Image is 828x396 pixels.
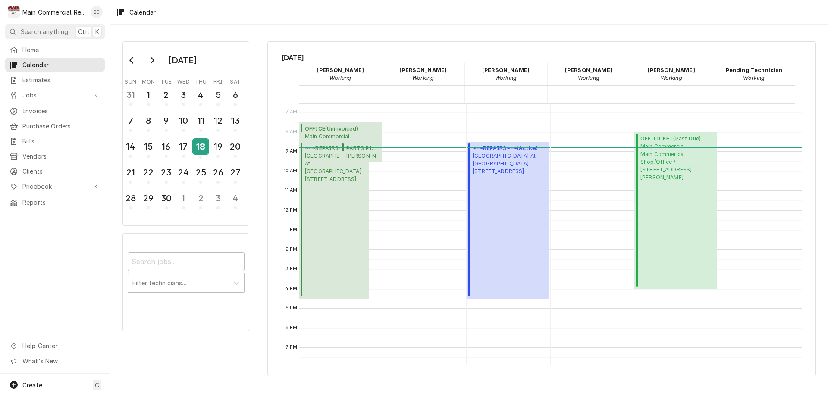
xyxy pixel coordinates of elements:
a: Go to Jobs [5,88,105,102]
div: 25 [194,166,207,179]
div: Dylan Crawford - Working [464,63,547,85]
span: Reports [22,198,100,207]
div: 11 [194,114,207,127]
span: 12 PM [282,207,300,214]
div: 3 [177,88,190,101]
span: 5 PM [283,305,300,312]
div: [Service] OFF TICKET Main Commercial Main Commercial - Shop/Office / 16705 Scheer Blvd, Hudson, F... [634,132,717,289]
a: Invoices [5,104,105,118]
div: 5 [211,88,225,101]
span: 3 PM [283,265,300,272]
div: M [8,6,20,18]
div: ***REPAIRS***(Active)[GEOGRAPHIC_DATA] At [GEOGRAPHIC_DATA][STREET_ADDRESS] [467,142,549,299]
a: Bills [5,134,105,148]
div: PARTS PICK UP(Uninvoiced)[PERSON_NAME] - Supply house[STREET_ADDRESS][PERSON_NAME] [340,142,382,162]
div: OFF TICKET(Past Due)Main CommercialMain Commercial - Shop/Office / [STREET_ADDRESS][PERSON_NAME] [634,132,717,289]
span: What's New [22,356,100,365]
div: OFFICE(Uninvoiced)Main CommercialMain Commercial - Shop/Office / [STREET_ADDRESS][PERSON_NAME] [299,122,382,142]
span: K [95,27,99,36]
button: Go to next month [143,53,160,67]
div: 12 [211,114,225,127]
span: Help Center [22,341,100,350]
div: 1 [141,88,155,101]
div: Caleb Gorton - Working [299,63,382,85]
a: Home [5,43,105,57]
th: Thursday [192,75,210,86]
span: [PERSON_NAME] - Supply house [STREET_ADDRESS][PERSON_NAME] [346,152,379,159]
div: 4 [229,192,242,205]
div: 20 [229,140,242,153]
div: [Service] PARTS PICK UP Johnstone - Supply house 6041-9 Siesta Lane, New Port Richey, FL 34668-57... [340,142,382,162]
span: 8 PM [283,364,300,371]
span: C [95,380,99,390]
span: 10 AM [282,168,300,175]
span: Home [22,45,100,54]
div: 22 [141,166,155,179]
div: 6 [229,88,242,101]
a: Clients [5,164,105,178]
span: OFF TICKET ( Past Due ) [640,135,715,143]
em: Working [412,75,434,81]
strong: [PERSON_NAME] [399,67,447,73]
span: Main Commercial Main Commercial - Shop/Office / [STREET_ADDRESS][PERSON_NAME] [305,133,379,140]
span: [GEOGRAPHIC_DATA] At [GEOGRAPHIC_DATA] [STREET_ADDRESS] [305,152,367,183]
span: Pricebook [22,182,88,191]
em: Working [743,75,765,81]
div: 26 [211,166,225,179]
div: 18 [193,139,208,154]
span: Create [22,381,42,389]
div: 4 [194,88,207,101]
button: Search anythingCtrlK [5,24,105,39]
th: Monday [139,75,157,86]
span: Clients [22,167,100,176]
div: Parker Gilbert - Working [630,63,713,85]
strong: [PERSON_NAME] [565,67,612,73]
div: Calendar Filters [128,244,245,302]
div: 23 [160,166,173,179]
span: 9 AM [283,148,300,155]
span: [DATE] [282,52,802,63]
div: Calendar Calendar [267,41,816,376]
div: 29 [141,192,155,205]
span: PARTS PICK UP ( Uninvoiced ) [346,144,379,152]
span: Calendar [22,60,100,69]
button: Go to previous month [123,53,141,67]
strong: [PERSON_NAME] [482,67,530,73]
div: 13 [229,114,242,127]
span: Ctrl [78,27,89,36]
div: SC [91,6,103,18]
strong: [PERSON_NAME] [648,67,695,73]
em: Working [578,75,599,81]
div: [DATE] [165,53,200,68]
th: Tuesday [157,75,175,86]
a: Go to Pricebook [5,179,105,193]
th: Sunday [122,75,139,86]
strong: Pending Technician [726,67,783,73]
div: 17 [177,140,190,153]
input: Search jobs... [128,252,245,271]
em: Working [495,75,517,81]
div: 15 [141,140,155,153]
div: [Service] ***REPAIRS*** Ardea Country Club At East Lake Woodlands 1055 Eastlake Woodlands Pkwy, O... [467,142,549,299]
a: Estimates [5,73,105,87]
div: Main Commercial Refrigeration Service [22,8,86,17]
span: Main Commercial Main Commercial - Shop/Office / [STREET_ADDRESS][PERSON_NAME] [640,143,715,181]
a: Calendar [5,58,105,72]
a: Vendors [5,149,105,163]
div: 19 [211,140,225,153]
div: 31 [124,88,137,101]
div: 14 [124,140,137,153]
span: 8 AM [283,128,300,135]
div: 8 [141,114,155,127]
div: 24 [177,166,190,179]
span: 1 PM [285,226,300,233]
span: Purchase Orders [22,122,100,131]
span: 7 AM [284,109,300,115]
div: 27 [229,166,242,179]
span: Bills [22,137,100,146]
em: Working [329,75,351,81]
span: Invoices [22,106,100,115]
div: 16 [160,140,173,153]
div: 30 [160,192,173,205]
em: Working [661,75,682,81]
